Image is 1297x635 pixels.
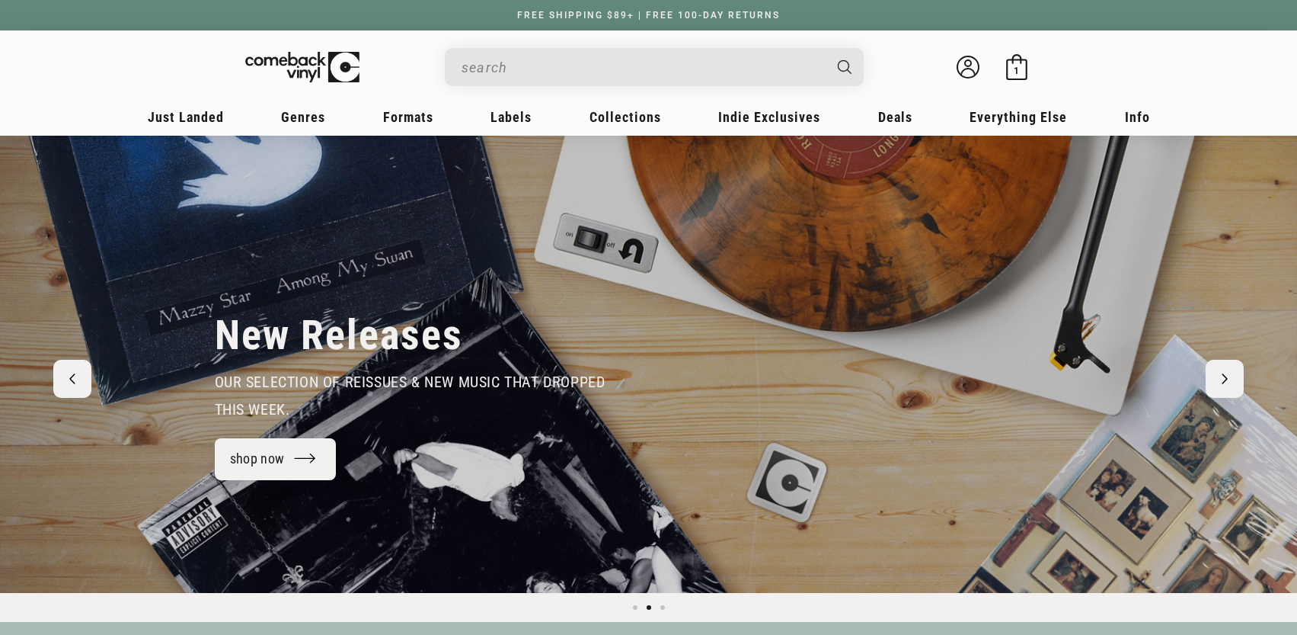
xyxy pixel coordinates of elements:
button: Previous slide [53,360,91,398]
button: Next slide [1206,360,1244,398]
span: Info [1125,109,1150,125]
span: Genres [281,109,325,125]
span: Indie Exclusives [718,109,820,125]
input: When autocomplete results are available use up and down arrows to review and enter to select [462,52,823,83]
button: Load slide 3 of 3 [656,601,669,614]
button: Search [824,48,865,86]
a: shop now [215,438,337,480]
button: Load slide 2 of 3 [642,601,656,614]
div: Search [445,48,864,86]
span: Labels [490,109,532,125]
span: 1 [1014,65,1019,76]
span: Deals [878,109,912,125]
span: Everything Else [970,109,1067,125]
a: FREE SHIPPING $89+ | FREE 100-DAY RETURNS [502,10,795,21]
button: Load slide 1 of 3 [628,601,642,614]
span: Formats [383,109,433,125]
span: our selection of reissues & new music that dropped this week. [215,373,605,419]
span: Just Landed [148,109,224,125]
span: Collections [589,109,661,125]
h2: New Releases [215,310,463,361]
